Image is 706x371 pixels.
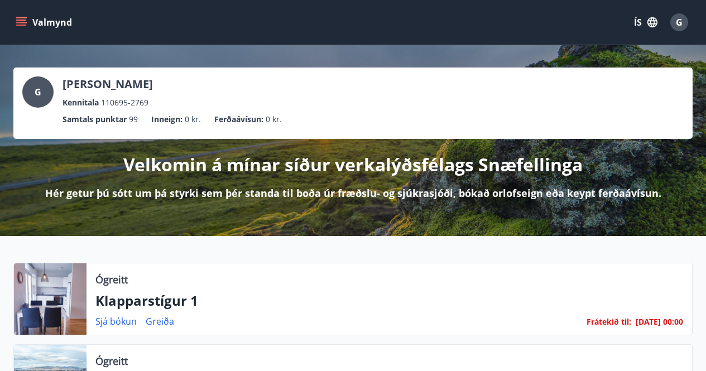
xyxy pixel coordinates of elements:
[63,76,153,92] p: [PERSON_NAME]
[63,97,99,109] p: Kennitala
[13,12,76,32] button: menu
[35,86,41,98] span: G
[266,113,282,126] span: 0 kr.
[676,16,683,28] span: G
[95,315,137,327] a: Sjá bókun
[628,12,664,32] button: ÍS
[123,152,583,177] p: Velkomin á mínar síður verkalýðsfélags Snæfellinga
[101,97,148,109] span: 110695-2769
[666,9,693,36] button: G
[63,113,127,126] p: Samtals punktar
[45,186,661,200] p: Hér getur þú sótt um þá styrki sem þér standa til boða úr fræðslu- og sjúkrasjóði, bókað orlofsei...
[636,316,683,327] span: [DATE] 00:00
[587,316,631,328] span: Frátekið til :
[214,113,263,126] p: Ferðaávísun :
[185,113,201,126] span: 0 kr.
[129,113,138,126] span: 99
[95,354,128,368] p: Ógreitt
[95,272,128,287] p: Ógreitt
[146,315,174,327] a: Greiða
[95,291,683,310] p: Klapparstígur 1
[151,113,182,126] p: Inneign :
